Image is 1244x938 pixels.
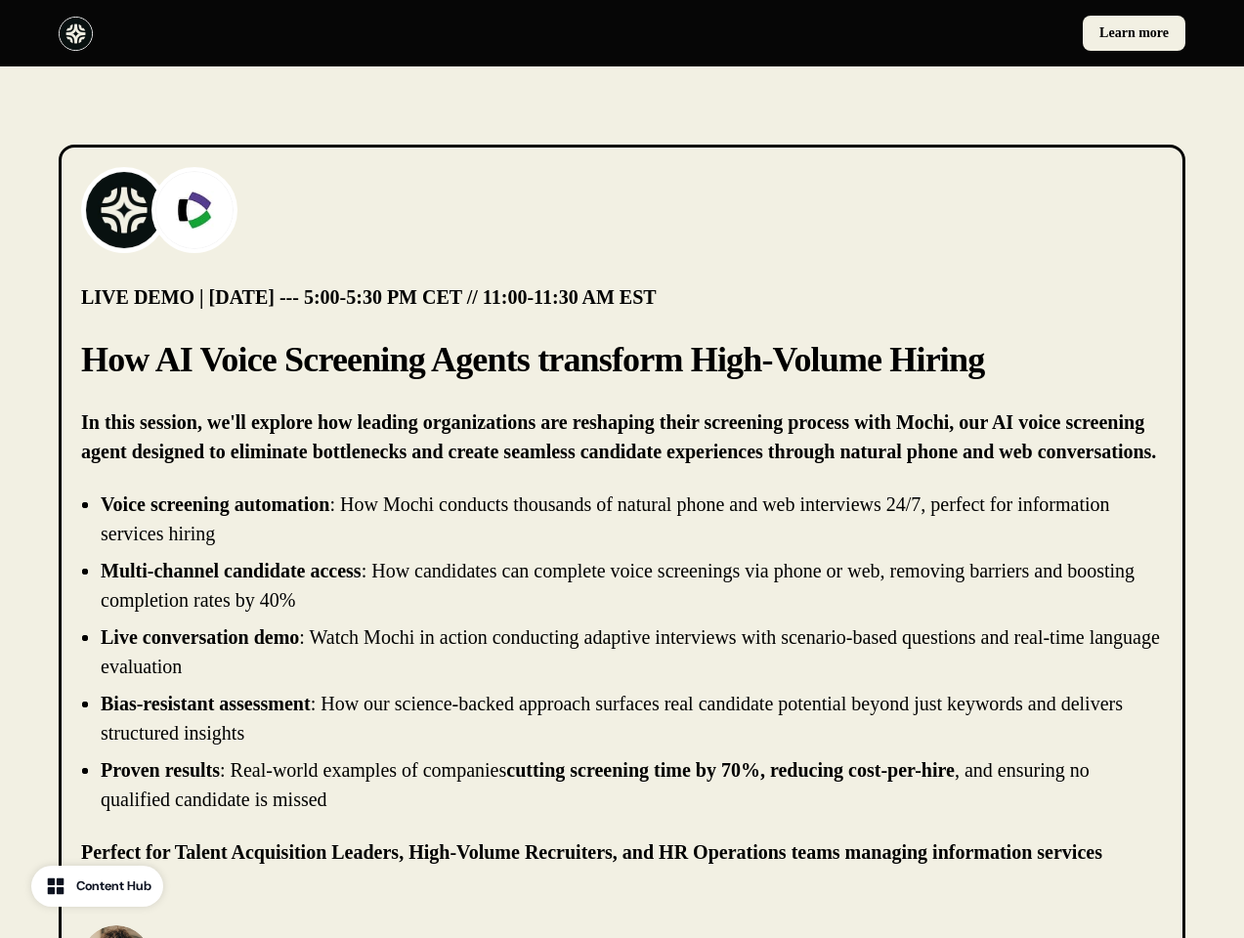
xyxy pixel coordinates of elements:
strong: LIVE DEMO | [DATE] --- 5:00-5:30 PM CET // 11:00-11:30 AM EST [81,286,657,308]
p: : Real-world examples of companies , and ensuring no qualified candidate is missed [101,759,1090,810]
strong: In this session, we'll explore how leading organizations are reshaping their screening process wi... [81,411,1156,462]
strong: Perfect for Talent Acquisition Leaders, High-Volume Recruiters, and HR Operations teams managing ... [81,841,1102,892]
a: Learn more [1083,16,1185,51]
strong: Live conversation demo [101,626,299,648]
p: : How our science-backed approach surfaces real candidate potential beyond just keywords and deli... [101,693,1123,744]
p: : How Mochi conducts thousands of natural phone and web interviews 24/7, perfect for information ... [101,493,1110,544]
button: Content Hub [31,866,163,907]
strong: Bias-resistant assessment [101,693,311,714]
strong: Multi-channel candidate access [101,560,362,581]
strong: Voice screening automation [101,493,329,515]
div: Content Hub [76,876,151,896]
p: : Watch Mochi in action conducting adaptive interviews with scenario-based questions and real-tim... [101,626,1160,677]
strong: Proven results [101,759,220,781]
p: How AI Voice Screening Agents transform High-Volume Hiring [81,335,1163,384]
p: : How candidates can complete voice screenings via phone or web, removing barriers and boosting c... [101,560,1135,611]
strong: cutting screening time by 70%, reducing cost-per-hire [506,759,955,781]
